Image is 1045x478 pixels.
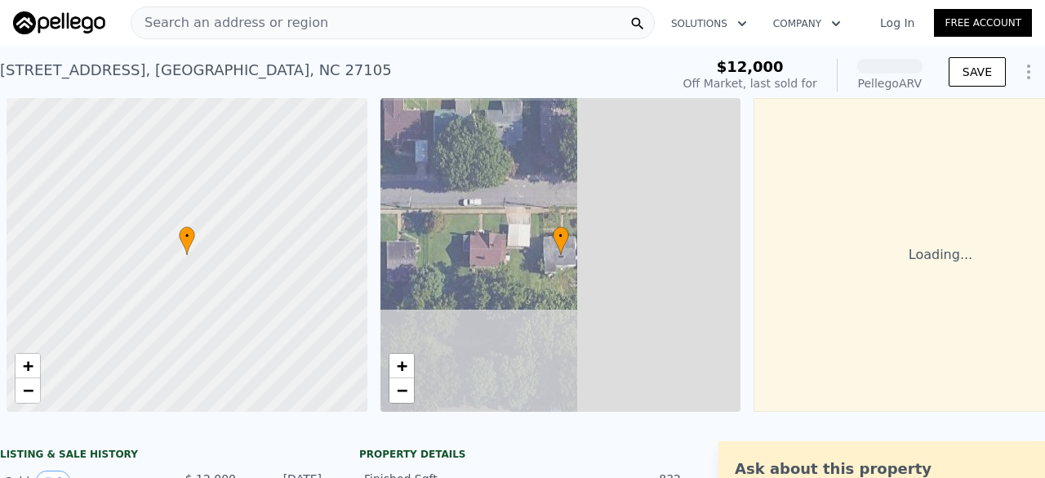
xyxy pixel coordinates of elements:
[553,229,569,243] span: •
[23,355,33,376] span: +
[23,380,33,400] span: −
[658,9,760,38] button: Solutions
[16,354,40,378] a: Zoom in
[389,378,414,403] a: Zoom out
[934,9,1032,37] a: Free Account
[396,355,407,376] span: +
[179,229,195,243] span: •
[857,75,923,92] div: Pellego ARV
[179,226,195,255] div: •
[760,9,854,38] button: Company
[389,354,414,378] a: Zoom in
[131,13,328,33] span: Search an address or region
[359,448,686,461] div: Property details
[949,57,1006,87] button: SAVE
[1012,56,1045,88] button: Show Options
[13,11,105,34] img: Pellego
[683,75,817,92] div: Off Market, last sold for
[396,380,407,400] span: −
[16,378,40,403] a: Zoom out
[860,15,934,31] a: Log In
[553,226,569,255] div: •
[717,58,784,75] span: $12,000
